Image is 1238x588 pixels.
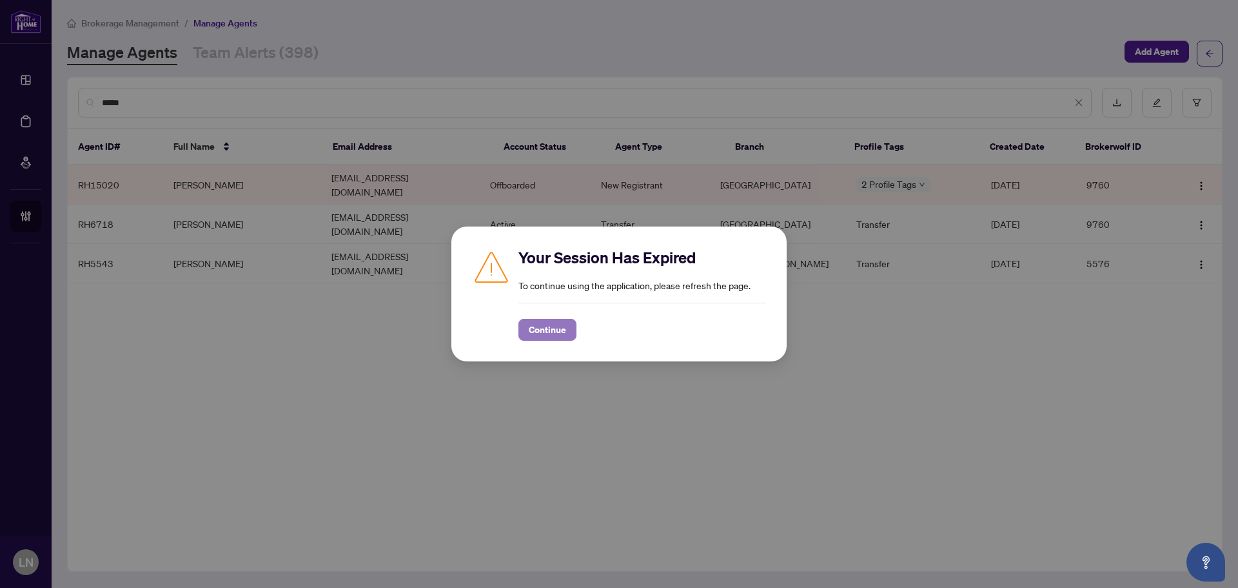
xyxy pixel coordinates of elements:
[518,247,766,341] div: To continue using the application, please refresh the page.
[518,247,766,268] h2: Your Session Has Expired
[1186,543,1225,582] button: Open asap
[518,319,576,341] button: Continue
[529,319,566,340] span: Continue
[472,247,511,286] img: Caution icon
